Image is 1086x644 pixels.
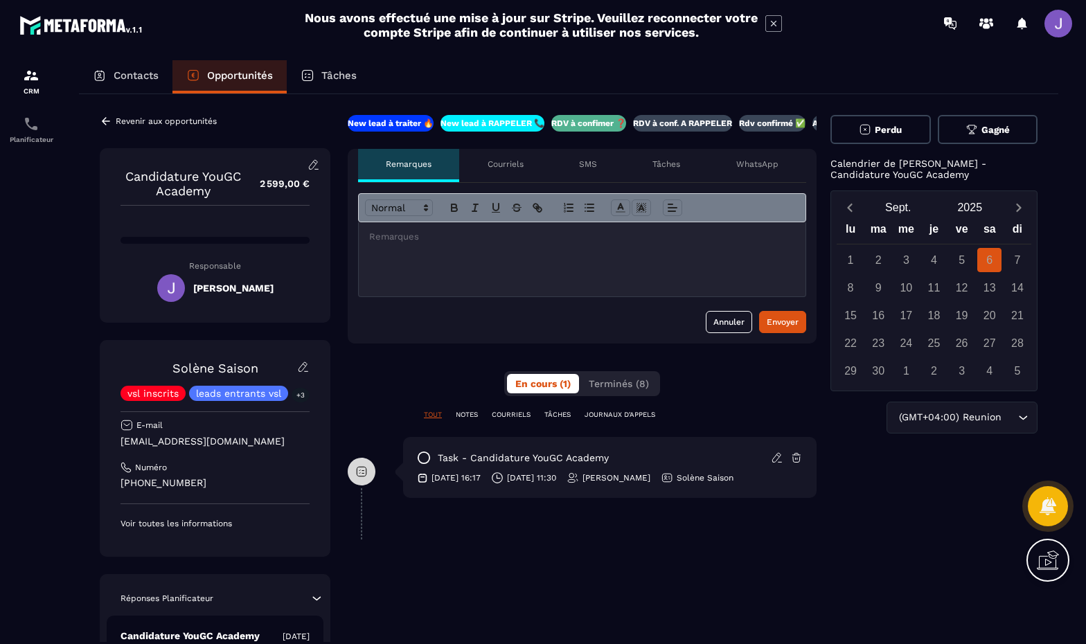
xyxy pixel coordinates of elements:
p: leads entrants vsl [196,388,281,398]
div: 11 [922,276,946,300]
img: scheduler [23,116,39,132]
input: Search for option [1004,410,1015,425]
p: task - Candidature YouGC Academy [438,451,609,465]
p: WhatsApp [736,159,778,170]
p: NOTES [456,410,478,420]
p: [DATE] [283,631,310,642]
div: di [1004,220,1031,244]
p: [PHONE_NUMBER] [121,476,310,490]
p: Remarques [386,159,431,170]
p: Opportunités [207,69,273,82]
p: vsl inscrits [127,388,179,398]
button: Next month [1006,198,1031,217]
div: 15 [839,303,863,328]
div: ma [864,220,892,244]
div: 19 [950,303,974,328]
p: RDV à conf. A RAPPELER [633,118,732,129]
div: 3 [950,359,974,383]
p: Rdv confirmé ✅ [739,118,805,129]
div: 21 [1005,303,1029,328]
div: 26 [950,331,974,355]
div: sa [976,220,1004,244]
span: (GMT+04:00) Reunion [896,410,1004,425]
div: 22 [839,331,863,355]
p: [EMAIL_ADDRESS][DOMAIN_NAME] [121,435,310,448]
h5: [PERSON_NAME] [193,283,274,294]
p: New lead à traiter 🔥 [348,118,434,129]
p: Calendrier de [PERSON_NAME] - Candidature YouGC Academy [830,158,1038,180]
p: COURRIELS [492,410,531,420]
div: 29 [839,359,863,383]
p: Voir toutes les informations [121,518,310,529]
p: Planificateur [3,136,59,143]
div: 1 [894,359,918,383]
div: Envoyer [767,315,799,329]
p: Courriels [488,159,524,170]
div: 23 [866,331,891,355]
div: Calendar days [837,248,1031,383]
div: 2 [866,248,891,272]
div: 2 [922,359,946,383]
div: 14 [1005,276,1029,300]
a: Contacts [79,60,172,93]
a: schedulerschedulerPlanificateur [3,105,59,154]
div: ve [948,220,976,244]
p: Réponses Planificateur [121,593,213,604]
div: 3 [894,248,918,272]
p: RDV à confimer ❓ [551,118,626,129]
div: me [892,220,920,244]
p: Tâches [652,159,680,170]
button: Annuler [706,311,752,333]
button: En cours (1) [507,374,579,393]
a: Opportunités [172,60,287,93]
div: Search for option [887,402,1038,433]
p: 2 599,00 € [246,170,310,197]
button: Perdu [830,115,931,144]
div: 28 [1005,331,1029,355]
div: 12 [950,276,974,300]
div: lu [837,220,864,244]
a: Tâches [287,60,371,93]
button: Terminés (8) [580,374,657,393]
div: Calendar wrapper [837,220,1031,383]
p: Responsable [121,261,310,271]
span: En cours (1) [515,378,571,389]
div: 24 [894,331,918,355]
div: 4 [922,248,946,272]
p: CRM [3,87,59,95]
div: 8 [839,276,863,300]
p: Tâches [321,69,357,82]
span: Gagné [981,125,1010,135]
div: 13 [977,276,1002,300]
div: 20 [977,303,1002,328]
p: +3 [292,388,310,402]
div: 27 [977,331,1002,355]
div: 7 [1005,248,1029,272]
button: Open years overlay [934,195,1006,220]
p: TOUT [424,410,442,420]
p: New lead à RAPPELER 📞 [440,118,544,129]
div: 5 [1005,359,1029,383]
p: E-mail [136,420,163,431]
p: [DATE] 11:30 [507,472,556,483]
p: A RAPPELER/GHOST/NO SHOW✖️ [812,118,952,129]
div: 16 [866,303,891,328]
p: Contacts [114,69,159,82]
button: Open months overlay [862,195,934,220]
p: Solène Saison [677,472,733,483]
a: formationformationCRM [3,57,59,105]
div: 25 [922,331,946,355]
div: 30 [866,359,891,383]
h2: Nous avons effectué une mise à jour sur Stripe. Veuillez reconnecter votre compte Stripe afin de ... [304,10,758,39]
button: Gagné [938,115,1038,144]
button: Previous month [837,198,862,217]
a: Solène Saison [172,361,258,375]
p: TÂCHES [544,410,571,420]
div: 18 [922,303,946,328]
div: 4 [977,359,1002,383]
button: Envoyer [759,311,806,333]
p: Candidature YouGC Academy [121,629,260,643]
p: JOURNAUX D'APPELS [585,410,655,420]
div: 10 [894,276,918,300]
p: [DATE] 16:17 [431,472,481,483]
